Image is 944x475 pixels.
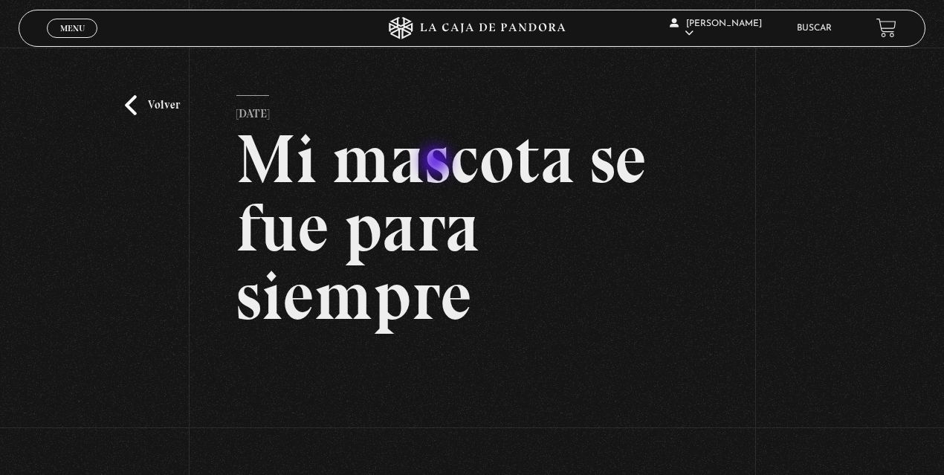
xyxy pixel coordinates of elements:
a: Volver [125,95,180,115]
span: Cerrar [55,36,90,47]
p: [DATE] [236,95,269,125]
h2: Mi mascota se fue para siempre [236,125,708,330]
span: [PERSON_NAME] [670,19,762,38]
a: View your shopping cart [876,18,896,38]
span: Menu [60,24,85,33]
a: Buscar [797,24,832,33]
